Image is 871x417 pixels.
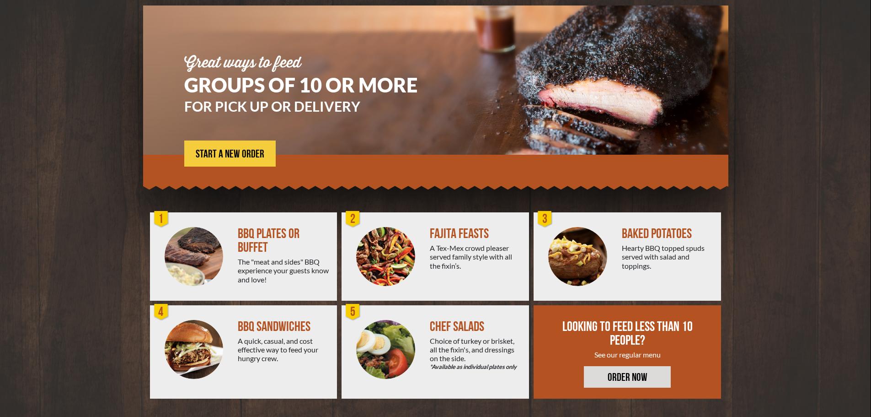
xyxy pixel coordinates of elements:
[196,149,264,160] span: START A NEW ORDER
[561,320,695,347] div: LOOKING TO FEED LESS THAN 10 PEOPLE?
[561,350,695,359] div: See our regular menu
[356,227,415,286] img: PEJ-Fajitas.png
[165,227,224,286] img: PEJ-BBQ-Buffet.png
[584,366,671,388] a: ORDER NOW
[430,336,522,372] div: Choice of turkey or brisket, all the fixin's, and dressings on the side.
[184,141,276,167] a: START A NEW ORDER
[344,303,362,321] div: 5
[430,244,522,270] div: A Tex-Mex crowd pleaser served family style with all the fixin’s.
[238,257,330,284] div: The "meat and sides" BBQ experience your guests know and love!
[622,227,714,241] div: BAKED POTATOES
[622,244,714,270] div: Hearty BBQ topped spuds served with salad and toppings.
[238,336,330,363] div: A quick, casual, and cost effective way to feed your hungry crew.
[184,99,445,113] h3: FOR PICK UP OR DELIVERY
[165,320,224,379] img: PEJ-BBQ-Sandwich.png
[430,320,522,334] div: CHEF SALADS
[238,227,330,255] div: BBQ PLATES OR BUFFET
[152,210,171,228] div: 1
[184,56,445,70] div: Great ways to feed
[356,320,415,379] img: Salad-Circle.png
[536,210,554,228] div: 3
[152,303,171,321] div: 4
[430,227,522,241] div: FAJITA FEASTS
[184,75,445,95] h1: GROUPS OF 10 OR MORE
[238,320,330,334] div: BBQ SANDWICHES
[344,210,362,228] div: 2
[548,227,607,286] img: PEJ-Baked-Potato.png
[430,363,522,371] em: *Available as individual plates only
